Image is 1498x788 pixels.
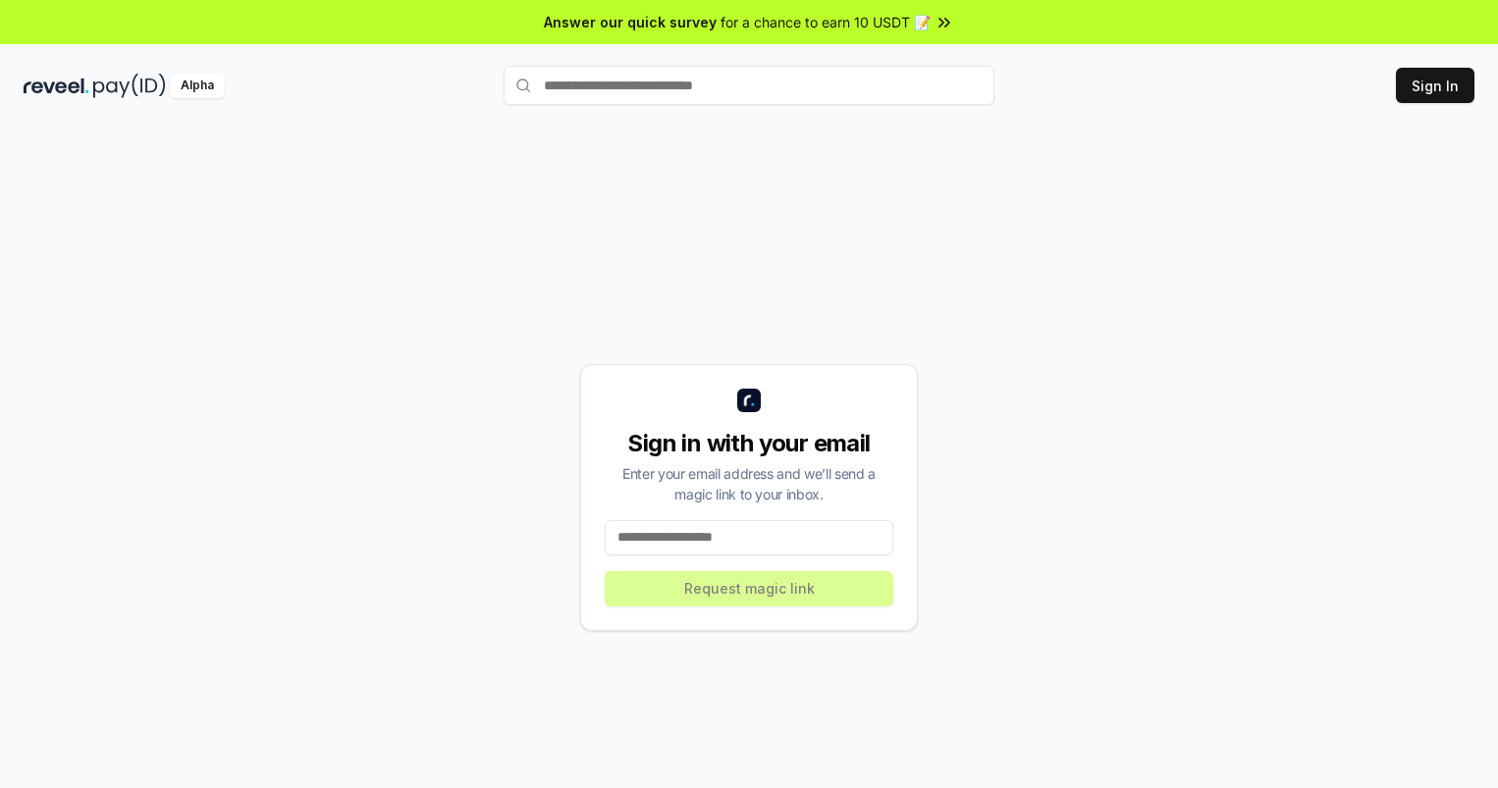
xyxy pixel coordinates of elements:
div: Enter your email address and we’ll send a magic link to your inbox. [605,463,893,504]
div: Sign in with your email [605,428,893,459]
button: Sign In [1396,68,1474,103]
img: pay_id [93,74,166,98]
img: logo_small [737,389,761,412]
span: for a chance to earn 10 USDT 📝 [721,12,931,32]
img: reveel_dark [24,74,89,98]
div: Alpha [170,74,225,98]
span: Answer our quick survey [544,12,717,32]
